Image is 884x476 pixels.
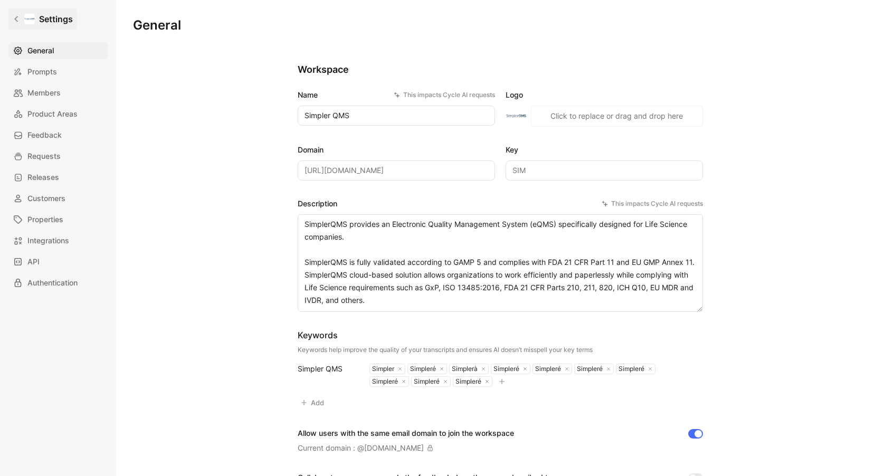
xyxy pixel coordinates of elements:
a: Members [8,84,108,101]
div: Keywords [298,329,593,341]
div: This impacts Cycle AI requests [602,198,703,209]
a: Settings [8,8,77,30]
span: General [27,44,54,57]
a: Customers [8,190,108,207]
div: Simpler QMS [298,363,357,375]
div: Simpleré [491,365,519,373]
div: Simpleré [616,365,644,373]
label: Description [298,197,703,210]
div: Simpleré [412,377,440,386]
span: Authentication [27,277,78,289]
div: Current domain : @ [298,442,433,454]
a: Requests [8,148,108,165]
a: Feedback [8,127,108,144]
a: Properties [8,211,108,228]
div: Simplerà [450,365,478,373]
div: Keywords help improve the quality of your transcripts and ensures AI doesn’t misspell your key terms [298,346,593,354]
span: Requests [27,150,61,163]
div: Simpleré [575,365,603,373]
span: Members [27,87,61,99]
h1: General [133,17,181,34]
h1: Settings [39,13,73,25]
img: logo [506,106,527,127]
textarea: SimplerQMS provides an Electronic Quality Management System (eQMS) specifically designed for Life... [298,214,703,312]
span: Customers [27,192,65,205]
div: Simpler [370,365,394,373]
div: Simpleré [453,377,481,386]
label: Logo [506,89,703,101]
div: Simpleré [533,365,561,373]
a: Authentication [8,274,108,291]
button: Click to replace or drag and drop here [531,106,703,127]
span: Integrations [27,234,69,247]
span: Releases [27,171,59,184]
div: [DOMAIN_NAME] [364,442,424,454]
h2: Workspace [298,63,703,76]
span: Product Areas [27,108,78,120]
div: This impacts Cycle AI requests [394,90,495,100]
a: API [8,253,108,270]
a: Prompts [8,63,108,80]
a: Product Areas [8,106,108,122]
span: Feedback [27,129,62,141]
span: Prompts [27,65,57,78]
div: Simpleré [408,365,436,373]
button: Add [298,395,329,410]
span: Properties [27,213,63,226]
a: General [8,42,108,59]
input: Some placeholder [298,160,495,180]
a: Releases [8,169,108,186]
div: Allow users with the same email domain to join the workspace [298,427,514,440]
div: Simpleré [370,377,398,386]
label: Domain [298,144,495,156]
label: Key [506,144,703,156]
label: Name [298,89,495,101]
a: Integrations [8,232,108,249]
span: API [27,255,40,268]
